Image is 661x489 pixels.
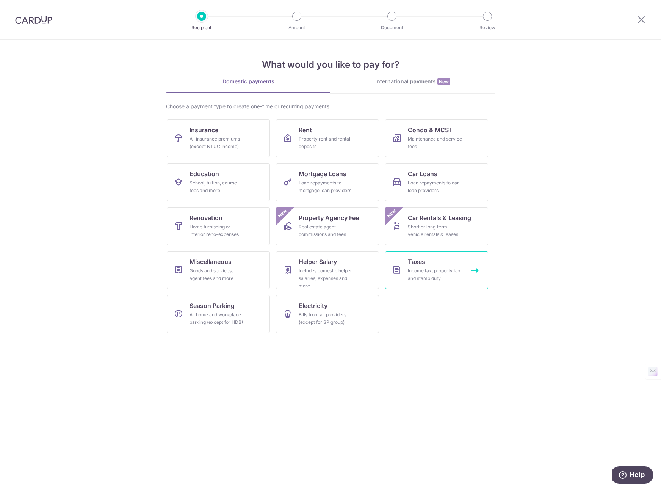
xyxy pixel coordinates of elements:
[299,257,337,266] span: Helper Salary
[190,301,235,310] span: Season Parking
[166,58,495,72] h4: What would you like to pay for?
[299,301,327,310] span: Electricity
[190,169,219,178] span: Education
[385,207,488,245] a: Car Rentals & LeasingShort or long‑term vehicle rentals & leasesNew
[276,119,379,157] a: RentProperty rent and rental deposits
[408,169,437,178] span: Car Loans
[408,223,462,238] div: Short or long‑term vehicle rentals & leases
[167,207,270,245] a: RenovationHome furnishing or interior reno-expenses
[385,119,488,157] a: Condo & MCSTMaintenance and service fees
[385,207,398,220] span: New
[299,311,353,326] div: Bills from all providers (except for SP group)
[276,163,379,201] a: Mortgage LoansLoan repayments to mortgage loan providers
[269,24,325,31] p: Amount
[276,251,379,289] a: Helper SalaryIncludes domestic helper salaries, expenses and more
[167,163,270,201] a: EducationSchool, tuition, course fees and more
[385,163,488,201] a: Car LoansLoan repayments to car loan providers
[408,179,462,194] div: Loan repayments to car loan providers
[190,179,244,194] div: School, tuition, course fees and more
[459,24,515,31] p: Review
[364,24,420,31] p: Document
[276,207,289,220] span: New
[276,295,379,333] a: ElectricityBills from all providers (except for SP group)
[166,103,495,110] div: Choose a payment type to create one-time or recurring payments.
[437,78,450,85] span: New
[299,135,353,150] div: Property rent and rental deposits
[408,257,425,266] span: Taxes
[385,251,488,289] a: TaxesIncome tax, property tax and stamp duty
[299,267,353,290] div: Includes domestic helper salaries, expenses and more
[408,135,462,150] div: Maintenance and service fees
[166,78,330,85] div: Domestic payments
[330,78,495,86] div: International payments
[174,24,230,31] p: Recipient
[15,15,52,24] img: CardUp
[299,223,353,238] div: Real estate agent commissions and fees
[190,135,244,150] div: All insurance premiums (except NTUC Income)
[612,466,653,485] iframe: Opens a widget where you can find more information
[190,311,244,326] div: All home and workplace parking (except for HDB)
[190,213,222,222] span: Renovation
[190,267,244,282] div: Goods and services, agent fees and more
[408,213,471,222] span: Car Rentals & Leasing
[190,257,232,266] span: Miscellaneous
[276,207,379,245] a: Property Agency FeeReal estate agent commissions and feesNew
[190,125,218,134] span: Insurance
[299,213,359,222] span: Property Agency Fee
[299,179,353,194] div: Loan repayments to mortgage loan providers
[299,125,312,134] span: Rent
[167,251,270,289] a: MiscellaneousGoods and services, agent fees and more
[190,223,244,238] div: Home furnishing or interior reno-expenses
[167,119,270,157] a: InsuranceAll insurance premiums (except NTUC Income)
[167,295,270,333] a: Season ParkingAll home and workplace parking (except for HDB)
[408,267,462,282] div: Income tax, property tax and stamp duty
[299,169,346,178] span: Mortgage Loans
[408,125,453,134] span: Condo & MCST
